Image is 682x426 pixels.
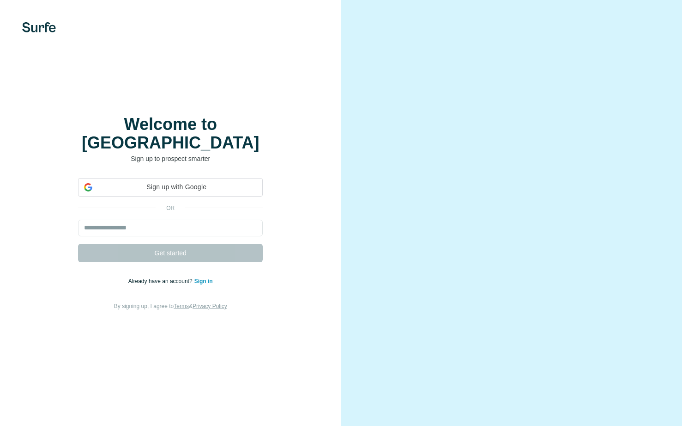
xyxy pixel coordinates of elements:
[193,303,227,309] a: Privacy Policy
[22,22,56,32] img: Surfe's logo
[194,278,213,284] a: Sign in
[174,303,189,309] a: Terms
[96,182,257,192] span: Sign up with Google
[156,204,185,212] p: or
[128,278,194,284] span: Already have an account?
[114,303,227,309] span: By signing up, I agree to &
[78,178,263,197] div: Sign up with Google
[78,154,263,163] p: Sign up to prospect smarter
[78,115,263,152] h1: Welcome to [GEOGRAPHIC_DATA]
